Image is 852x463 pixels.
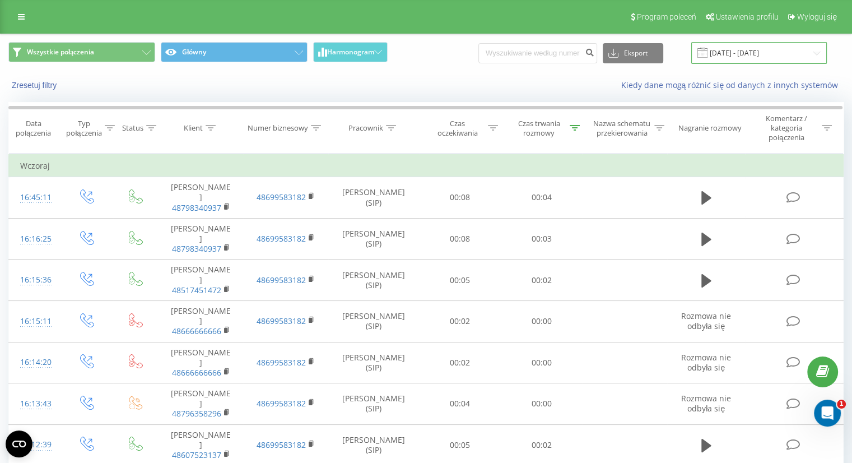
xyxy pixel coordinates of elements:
[159,300,243,342] td: [PERSON_NAME]
[420,218,501,260] td: 00:08
[248,123,308,133] div: Numer biznesowy
[20,351,50,373] div: 16:14:20
[328,218,420,260] td: [PERSON_NAME] (SIP)
[593,119,651,138] div: Nazwa schematu przekierowania
[172,326,221,336] a: 48666666666
[20,311,50,332] div: 16:15:11
[328,342,420,383] td: [PERSON_NAME] (SIP)
[172,285,221,295] a: 48517451472
[257,316,306,326] a: 48699583182
[681,393,731,414] span: Rozmowa nie odbyła się
[257,398,306,409] a: 48699583182
[501,177,582,219] td: 00:04
[159,260,243,301] td: [PERSON_NAME]
[122,123,143,133] div: Status
[159,383,243,425] td: [PERSON_NAME]
[716,12,779,21] span: Ustawienia profilu
[20,187,50,209] div: 16:45:11
[172,202,221,213] a: 48798340937
[621,80,844,90] a: Kiedy dane mogą różnić się od danych z innych systemów
[430,119,486,138] div: Czas oczekiwania
[159,218,243,260] td: [PERSON_NAME]
[420,383,501,425] td: 00:04
[27,48,94,57] span: Wszystkie połączenia
[20,393,50,415] div: 16:13:43
[678,123,742,133] div: Nagranie rozmowy
[66,119,101,138] div: Typ połączenia
[257,192,306,202] a: 48699583182
[478,43,597,63] input: Wyszukiwanie według numeru
[161,42,308,62] button: Główny
[328,383,420,425] td: [PERSON_NAME] (SIP)
[348,123,383,133] div: Pracownik
[257,233,306,244] a: 48699583182
[501,342,582,383] td: 00:00
[313,42,388,62] button: Harmonogram
[501,383,582,425] td: 00:00
[603,43,663,63] button: Eksport
[159,177,243,219] td: [PERSON_NAME]
[814,400,841,427] iframe: Intercom live chat
[20,434,50,456] div: 16:12:39
[172,450,221,460] a: 48607523137
[172,408,221,419] a: 48796358296
[681,311,731,331] span: Rozmowa nie odbyła się
[159,342,243,383] td: [PERSON_NAME]
[257,357,306,368] a: 48699583182
[8,80,62,90] button: Zresetuj filtry
[420,260,501,301] td: 00:05
[753,114,819,142] div: Komentarz / kategoria połączenia
[420,300,501,342] td: 00:02
[20,228,50,250] div: 16:16:25
[328,177,420,219] td: [PERSON_NAME] (SIP)
[257,439,306,450] a: 48699583182
[172,243,221,254] a: 48798340937
[20,269,50,291] div: 16:15:36
[327,48,374,56] span: Harmonogram
[501,218,582,260] td: 00:03
[6,430,32,457] button: Open CMP widget
[9,155,844,177] td: Wczoraj
[257,275,306,285] a: 48699583182
[511,119,567,138] div: Czas trwania rozmowy
[328,260,420,301] td: [PERSON_NAME] (SIP)
[8,42,155,62] button: Wszystkie połączenia
[184,123,203,133] div: Klient
[681,352,731,373] span: Rozmowa nie odbyła się
[637,12,696,21] span: Program poleceń
[328,300,420,342] td: [PERSON_NAME] (SIP)
[172,367,221,378] a: 48666666666
[837,400,846,409] span: 1
[797,12,837,21] span: Wyloguj się
[501,300,582,342] td: 00:00
[420,342,501,383] td: 00:02
[9,119,58,138] div: Data połączenia
[420,177,501,219] td: 00:08
[501,260,582,301] td: 00:02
